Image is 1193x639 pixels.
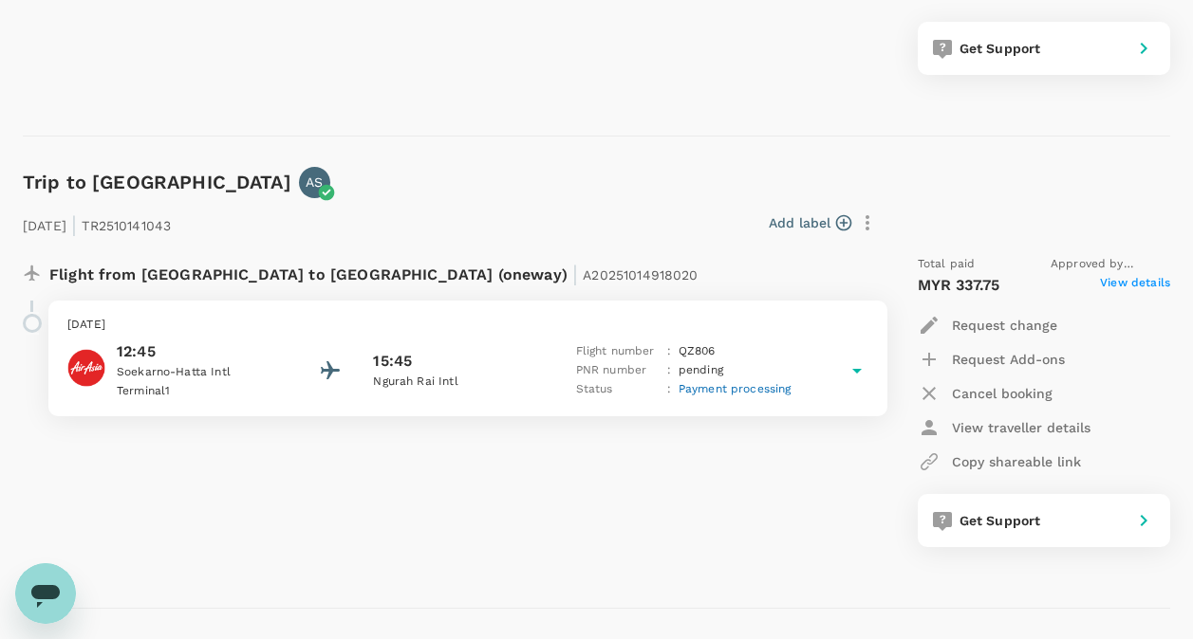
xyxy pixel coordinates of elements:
[117,363,288,382] p: Soekarno-Hatta Intl
[117,340,288,363] p: 12:45
[918,376,1053,411] button: Cancel booking
[1100,274,1170,297] span: View details
[23,167,291,197] h6: Trip to [GEOGRAPHIC_DATA]
[918,308,1057,342] button: Request change
[679,342,716,361] p: QZ 806
[667,342,671,361] p: :
[952,384,1053,403] p: Cancel booking
[952,418,1090,437] p: View traveller details
[15,563,76,624] iframe: Button to launch messaging window
[918,342,1065,376] button: Request Add-ons
[373,350,412,373] p: 15:45
[576,361,660,380] p: PNR number
[679,382,792,395] span: Payment processing
[117,382,288,401] p: Terminal 1
[576,342,660,361] p: Flight number
[952,316,1057,335] p: Request change
[667,380,671,399] p: :
[918,445,1081,479] button: Copy shareable link
[667,361,671,380] p: :
[769,213,851,232] button: Add label
[71,211,77,238] span: |
[576,380,660,399] p: Status
[306,173,323,192] p: AS
[67,349,105,387] img: Indonesia AirAsia
[918,255,976,274] span: Total paid
[572,261,578,287] span: |
[918,274,1000,297] p: MYR 337.75
[67,316,868,335] p: [DATE]
[952,350,1065,369] p: Request Add-ons
[49,255,699,289] p: Flight from [GEOGRAPHIC_DATA] to [GEOGRAPHIC_DATA] (oneway)
[23,206,171,240] p: [DATE] TR2510141043
[373,373,544,392] p: Ngurah Rai Intl
[952,452,1081,471] p: Copy shareable link
[918,411,1090,445] button: View traveller details
[583,267,698,283] span: A20251014918020
[960,41,1041,56] span: Get Support
[960,513,1041,528] span: Get Support
[1051,255,1170,274] span: Approved by
[679,361,723,380] p: pending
